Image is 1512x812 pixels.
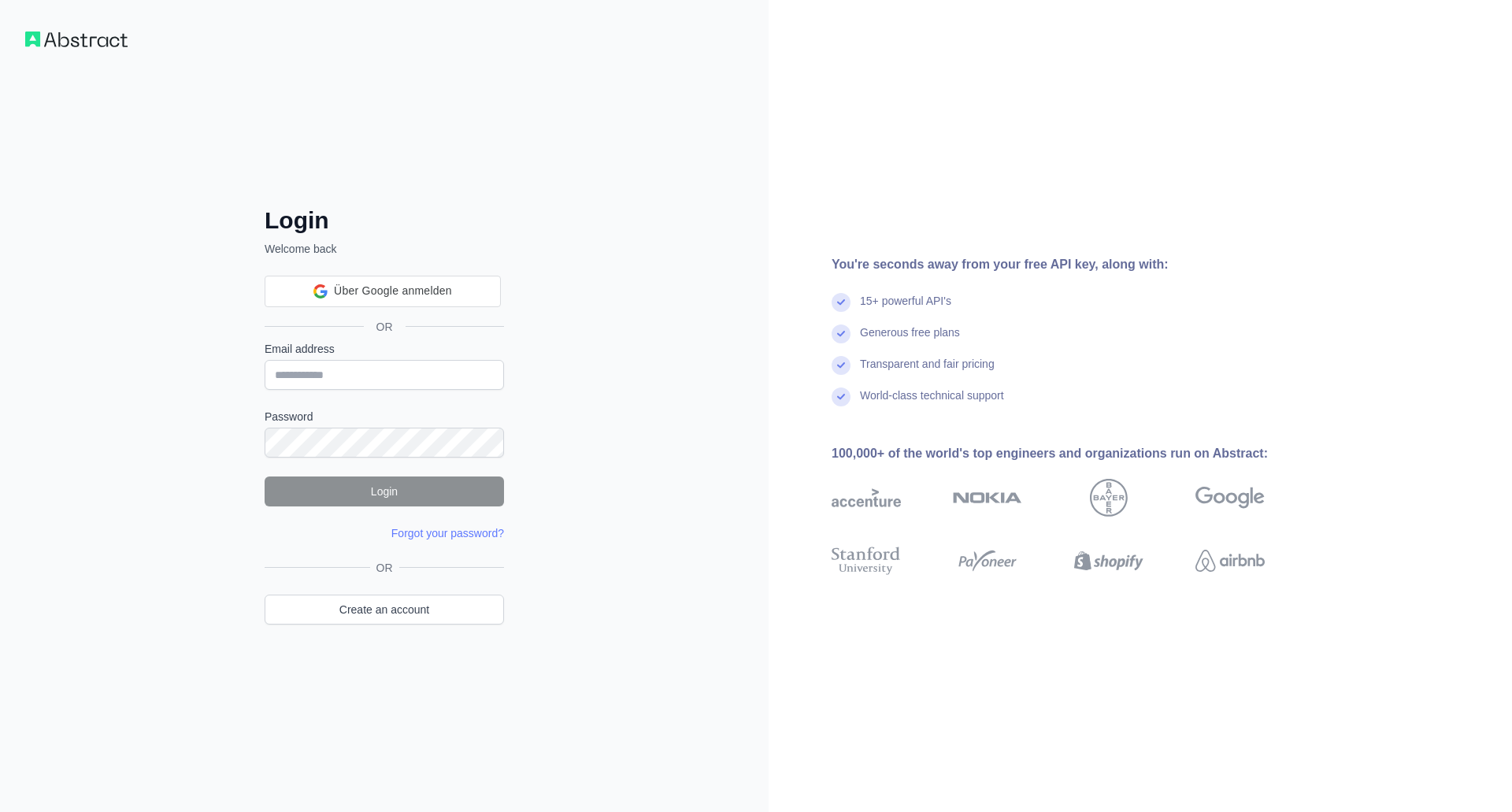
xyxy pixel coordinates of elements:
[832,479,901,517] img: accenture
[860,293,951,324] div: 15+ powerful API's
[832,293,850,312] img: check mark
[25,32,128,47] img: Workflow
[370,560,399,576] span: OR
[265,409,504,425] label: Password
[832,356,850,375] img: check mark
[265,276,501,307] div: Über Google anmelden
[860,356,995,387] div: Transparent and fair pricing
[953,479,1022,517] img: nokia
[1195,479,1265,517] img: google
[265,595,504,625] a: Create an account
[1195,543,1265,578] img: airbnb
[832,324,850,343] img: check mark
[1074,543,1143,578] img: shopify
[265,206,504,235] h2: Login
[391,527,504,539] a: Forgot your password?
[832,444,1315,463] div: 100,000+ of the world's top engineers and organizations run on Abstract:
[1090,479,1128,517] img: bayer
[265,241,504,257] p: Welcome back
[953,543,1022,578] img: payoneer
[364,319,406,335] span: OR
[860,324,960,356] div: Generous free plans
[334,283,452,299] span: Über Google anmelden
[265,476,504,506] button: Login
[860,387,1004,419] div: World-class technical support
[832,255,1315,274] div: You're seconds away from your free API key, along with:
[832,543,901,578] img: stanford university
[265,341,504,357] label: Email address
[832,387,850,406] img: check mark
